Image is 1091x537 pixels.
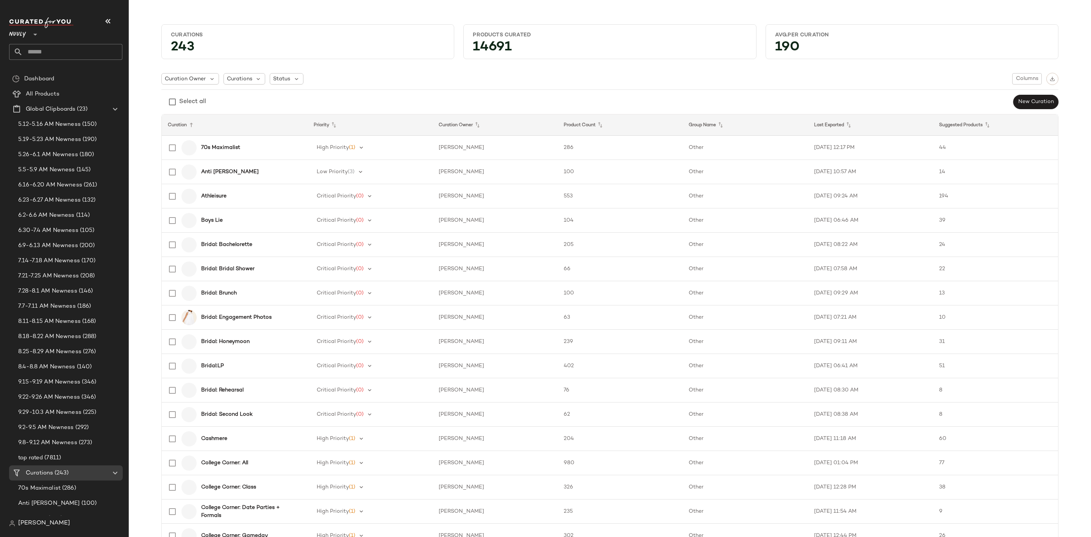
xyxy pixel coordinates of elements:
td: [DATE] 11:54 AM [808,499,933,524]
td: 235 [558,499,683,524]
span: Critical Priority [317,242,356,247]
td: [DATE] 07:58 AM [808,257,933,281]
span: High Priority [317,145,349,150]
span: (1) [349,460,355,466]
span: 7.21-7.25 AM Newness [18,272,79,280]
td: 14 [933,160,1058,184]
td: 205 [558,233,683,257]
td: [PERSON_NAME] [433,257,558,281]
td: 77 [933,451,1058,475]
span: Dashboard [24,75,54,83]
td: 239 [558,330,683,354]
td: [PERSON_NAME] [433,208,558,233]
td: Other [683,330,808,354]
span: (114) [75,211,90,220]
span: (23) [75,105,88,114]
td: 31 [933,330,1058,354]
td: [PERSON_NAME] [433,354,558,378]
td: 13 [933,281,1058,305]
span: 5.26-6.1 AM Newness [18,150,78,159]
b: College Corner: Class [201,483,256,491]
b: Bridal: Engagement Photos [201,313,272,321]
td: Other [683,499,808,524]
span: (132) [81,196,96,205]
span: Curation Owner [165,75,206,83]
span: (0) [356,387,364,393]
span: Curations [26,469,53,478]
span: (346) [80,393,96,402]
td: [DATE] 08:38 AM [808,402,933,427]
span: Critical Priority [317,315,356,320]
button: Columns [1012,73,1042,85]
td: 104 [558,208,683,233]
td: Other [683,136,808,160]
span: (200) [78,241,95,250]
div: 190 [769,42,1055,56]
td: [PERSON_NAME] [433,184,558,208]
span: (0) [356,315,364,320]
span: High Priority [317,460,349,466]
span: Global Clipboards [26,105,75,114]
td: [PERSON_NAME] [433,499,558,524]
span: Status [273,75,290,83]
span: High Priority [317,509,349,514]
td: 66 [558,257,683,281]
td: Other [683,184,808,208]
span: 6.2-6.6 AM Newness [18,211,75,220]
td: 51 [933,354,1058,378]
span: 9.29-10.3 AM Newness [18,408,81,417]
img: svg%3e [1050,76,1055,81]
span: (208) [79,272,95,280]
td: 9 [933,499,1058,524]
span: (7811) [43,454,61,462]
td: [PERSON_NAME] [433,330,558,354]
td: [DATE] 07:21 AM [808,305,933,330]
img: 98128689_010_b [181,310,197,325]
td: [DATE] 10:57 AM [808,160,933,184]
span: (0) [356,242,364,247]
b: 70s Maximalist [201,144,240,152]
span: (553) [47,514,63,523]
b: Bridal:LP [201,362,224,370]
span: (168) [81,317,96,326]
td: 286 [558,136,683,160]
td: 38 [933,475,1058,499]
span: New Curation [1018,99,1054,105]
span: (0) [356,339,364,344]
td: [DATE] 12:28 PM [808,475,933,499]
span: Critical Priority [317,266,356,272]
span: 7.28-8.1 AM Newness [18,287,77,296]
span: 5.5-5.9 AM Newness [18,166,75,174]
span: 8.4-8.8 AM Newness [18,363,75,371]
span: 9.2-9.5 AM Newness [18,423,74,432]
span: (1) [349,509,355,514]
b: Bridal: Bridal Shower [201,265,255,273]
td: 194 [933,184,1058,208]
span: (105) [78,226,95,235]
span: 6.16-6.20 AM Newness [18,181,82,189]
td: Other [683,427,808,451]
td: Other [683,281,808,305]
span: (225) [81,408,97,417]
img: svg%3e [12,75,20,83]
th: Last Exported [808,114,933,136]
span: (1) [349,484,355,490]
span: High Priority [317,484,349,490]
th: Priority [308,114,433,136]
td: Other [683,402,808,427]
td: Other [683,475,808,499]
span: (180) [78,150,94,159]
b: Bridal: Bachelorette [201,241,252,249]
span: (288) [81,332,97,341]
span: (3) [348,169,355,175]
span: Nuuly [9,26,26,39]
td: 60 [933,427,1058,451]
td: Other [683,160,808,184]
b: Bridal: Honeymoon [201,338,250,346]
td: Other [683,257,808,281]
td: 62 [558,402,683,427]
span: Low Priority [317,169,348,175]
th: Suggested Products [933,114,1058,136]
td: [PERSON_NAME] [433,160,558,184]
span: Anti [PERSON_NAME] [18,499,80,508]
